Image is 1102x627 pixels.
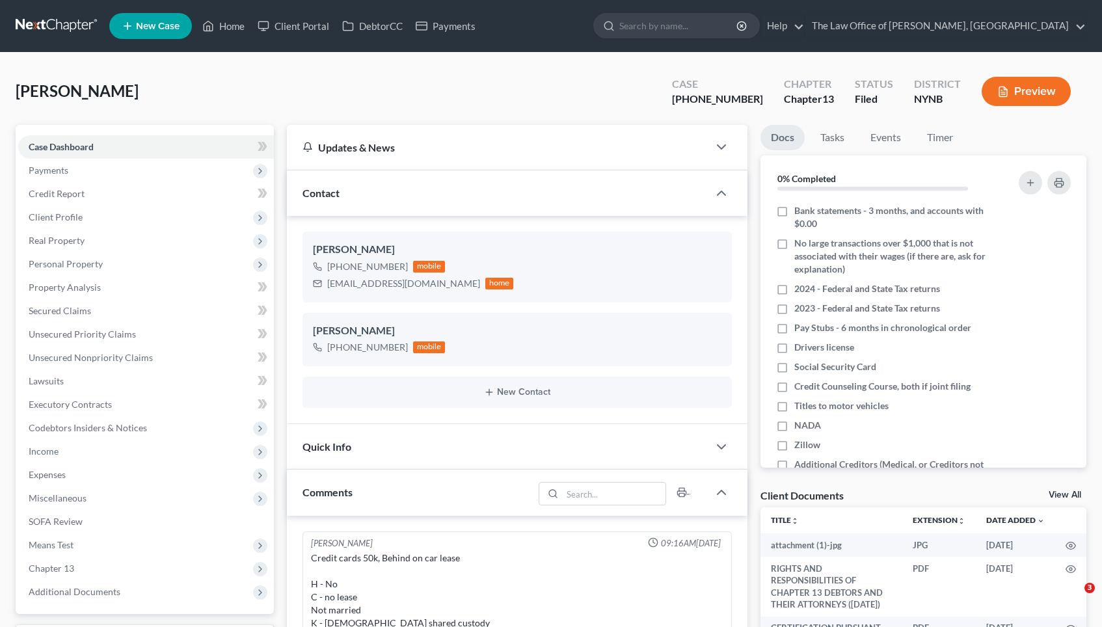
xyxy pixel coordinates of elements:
div: [PHONE_NUMBER] [327,260,408,273]
span: Real Property [29,235,85,246]
span: [PERSON_NAME] [16,81,139,100]
div: Chapter [784,92,834,107]
span: Executory Contracts [29,399,112,410]
a: Payments [409,14,482,38]
span: Comments [302,486,353,498]
input: Search... [563,483,666,505]
div: Case [672,77,763,92]
div: home [485,278,514,289]
span: Pay Stubs - 6 months in chronological order [794,321,971,334]
a: The Law Office of [PERSON_NAME], [GEOGRAPHIC_DATA] [805,14,1086,38]
input: Search by name... [619,14,738,38]
a: Property Analysis [18,276,274,299]
span: Drivers license [794,341,854,354]
div: Chapter [784,77,834,92]
span: Zillow [794,438,820,451]
td: PDF [902,557,976,617]
span: Credit Counseling Course, both if joint filing [794,380,971,393]
span: Unsecured Nonpriority Claims [29,352,153,363]
td: [DATE] [976,557,1055,617]
a: DebtorCC [336,14,409,38]
div: [PERSON_NAME] [313,323,722,339]
span: Case Dashboard [29,141,94,152]
div: NYNB [914,92,961,107]
span: 09:16AM[DATE] [661,537,721,550]
td: JPG [902,533,976,557]
td: RIGHTS AND RESPONSIBILITIES OF CHAPTER 13 DEBTORS AND THEIR ATTORNEYS ([DATE]) [760,557,902,617]
div: District [914,77,961,92]
span: Quick Info [302,440,351,453]
a: Secured Claims [18,299,274,323]
span: Property Analysis [29,282,101,293]
td: attachment (1)-jpg [760,533,902,557]
button: New Contact [313,387,722,397]
a: Executory Contracts [18,393,274,416]
span: NADA [794,419,821,432]
span: Means Test [29,539,74,550]
a: Docs [760,125,805,150]
span: Personal Property [29,258,103,269]
a: Unsecured Priority Claims [18,323,274,346]
i: expand_more [1037,517,1045,525]
span: 13 [822,92,834,105]
a: Lawsuits [18,369,274,393]
iframe: Intercom live chat [1058,583,1089,614]
a: Unsecured Nonpriority Claims [18,346,274,369]
div: [PHONE_NUMBER] [327,341,408,354]
div: Updates & News [302,140,693,154]
span: Miscellaneous [29,492,87,503]
div: Status [855,77,893,92]
span: Additional Documents [29,586,120,597]
a: Credit Report [18,182,274,206]
a: Help [760,14,804,38]
span: Chapter 13 [29,563,74,574]
button: Preview [982,77,1071,106]
span: Income [29,446,59,457]
a: Tasks [810,125,855,150]
div: [PERSON_NAME] [313,242,722,258]
span: Unsecured Priority Claims [29,328,136,340]
strong: 0% Completed [777,173,836,184]
a: Timer [917,125,963,150]
span: Titles to motor vehicles [794,399,889,412]
a: Client Portal [251,14,336,38]
span: Contact [302,187,340,199]
span: 3 [1084,583,1095,593]
div: [PERSON_NAME] [311,537,373,550]
i: unfold_more [958,517,965,525]
span: Secured Claims [29,305,91,316]
div: Client Documents [760,488,844,502]
a: SOFA Review [18,510,274,533]
span: Credit Report [29,188,85,199]
a: View All [1049,490,1081,500]
span: Expenses [29,469,66,480]
i: unfold_more [791,517,799,525]
a: Case Dashboard [18,135,274,159]
span: 2024 - Federal and State Tax returns [794,282,940,295]
a: Titleunfold_more [771,515,799,525]
span: Social Security Card [794,360,876,373]
a: Date Added expand_more [986,515,1045,525]
div: [PHONE_NUMBER] [672,92,763,107]
span: No large transactions over $1,000 that is not associated with their wages (if there are, ask for ... [794,237,993,276]
span: Client Profile [29,211,83,222]
span: 2023 - Federal and State Tax returns [794,302,940,315]
div: Filed [855,92,893,107]
td: [DATE] [976,533,1055,557]
div: mobile [413,341,446,353]
span: Lawsuits [29,375,64,386]
a: Events [860,125,911,150]
span: Additional Creditors (Medical, or Creditors not on Credit Report) [794,458,993,484]
span: Payments [29,165,68,176]
a: Extensionunfold_more [913,515,965,525]
div: [EMAIL_ADDRESS][DOMAIN_NAME] [327,277,480,290]
span: Codebtors Insiders & Notices [29,422,147,433]
span: New Case [136,21,180,31]
div: mobile [413,261,446,273]
span: SOFA Review [29,516,83,527]
a: Home [196,14,251,38]
span: Bank statements - 3 months, and accounts with $0.00 [794,204,993,230]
